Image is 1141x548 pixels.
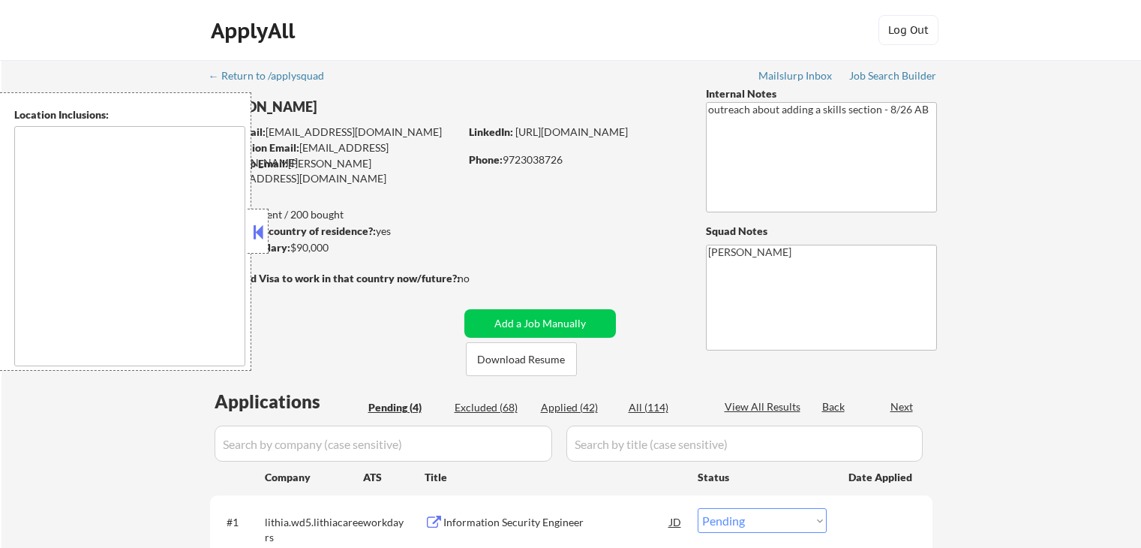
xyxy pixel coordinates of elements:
[209,224,376,237] strong: Can work in country of residence?:
[210,272,460,285] strong: Will need Visa to work in that country now/future?:
[443,515,670,530] div: Information Security Engineer
[758,70,833,85] a: Mailslurp Inbox
[215,393,363,411] div: Applications
[698,463,827,490] div: Status
[209,207,459,222] div: 42 sent / 200 bought
[265,515,363,544] div: lithia.wd5.lithiacareers
[211,140,459,170] div: [EMAIL_ADDRESS][DOMAIN_NAME]
[469,125,513,138] strong: LinkedIn:
[458,271,500,286] div: no
[849,71,937,81] div: Job Search Builder
[469,153,503,166] strong: Phone:
[822,399,846,414] div: Back
[466,342,577,376] button: Download Resume
[515,125,628,138] a: [URL][DOMAIN_NAME]
[469,152,681,167] div: 9723038726
[706,224,937,239] div: Squad Notes
[890,399,914,414] div: Next
[725,399,805,414] div: View All Results
[211,125,459,140] div: [EMAIL_ADDRESS][DOMAIN_NAME]
[209,240,459,255] div: $90,000
[455,400,530,415] div: Excluded (68)
[363,470,425,485] div: ATS
[209,70,338,85] a: ← Return to /applysquad
[668,508,683,535] div: JD
[758,71,833,81] div: Mailslurp Inbox
[706,86,937,101] div: Internal Notes
[265,470,363,485] div: Company
[363,515,425,530] div: workday
[14,107,245,122] div: Location Inclusions:
[878,15,938,45] button: Log Out
[210,98,518,116] div: [PERSON_NAME]
[629,400,704,415] div: All (114)
[464,309,616,338] button: Add a Job Manually
[215,426,552,462] input: Search by company (case sensitive)
[425,470,683,485] div: Title
[209,71,338,81] div: ← Return to /applysquad
[368,400,443,415] div: Pending (4)
[566,426,923,462] input: Search by title (case sensitive)
[227,515,253,530] div: #1
[210,156,459,185] div: [PERSON_NAME][EMAIL_ADDRESS][DOMAIN_NAME]
[541,400,616,415] div: Applied (42)
[209,224,455,239] div: yes
[848,470,914,485] div: Date Applied
[211,18,299,44] div: ApplyAll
